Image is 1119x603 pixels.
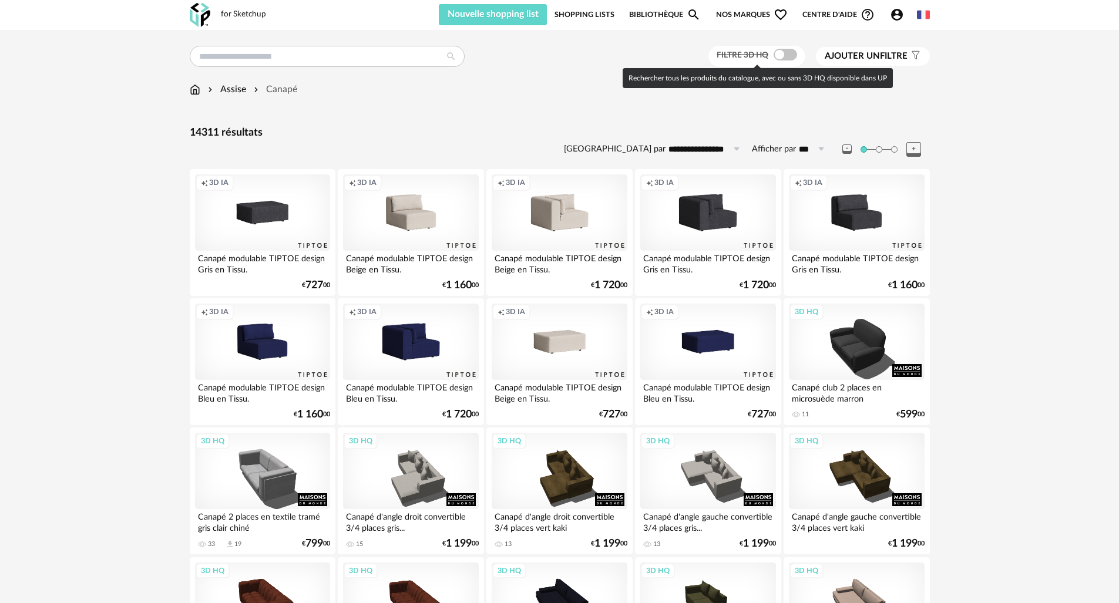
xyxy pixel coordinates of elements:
label: Afficher par [752,144,796,155]
span: 1 160 [446,281,472,289]
div: 3D HQ [789,433,824,449]
a: Creation icon 3D IA Canapé modulable TIPTOE design Beige en Tissu. €72700 [486,298,632,425]
span: 727 [603,410,620,419]
a: Creation icon 3D IA Canapé modulable TIPTOE design Bleu en Tissu. €1 16000 [190,298,335,425]
div: Canapé modulable TIPTOE design Beige en Tissu. [343,251,478,274]
button: Ajouter unfiltre Filter icon [816,47,930,66]
div: € 00 [302,540,330,548]
div: € 00 [591,281,627,289]
img: OXP [190,3,210,27]
span: Creation icon [201,307,208,316]
label: [GEOGRAPHIC_DATA] par [564,144,666,155]
span: Creation icon [795,178,802,187]
span: 3D IA [209,178,228,187]
div: 3D HQ [344,433,378,449]
span: 1 160 [892,281,918,289]
span: filtre [825,50,908,62]
span: 727 [751,410,769,419]
div: Canapé d'angle droit convertible 3/4 places vert kaki [492,509,627,533]
div: Canapé d'angle gauche convertible 3/4 places vert kaki [789,509,924,533]
span: 1 199 [446,540,472,548]
div: Rechercher tous les produits du catalogue, avec ou sans 3D HQ disponible dans UP [623,68,893,88]
span: Nos marques [716,4,788,25]
span: 3D IA [506,307,525,316]
span: Filtre 3D HQ [717,51,768,59]
div: 11 [802,410,809,419]
div: Canapé 2 places en textile tramé gris clair chiné [195,509,330,533]
span: 3D IA [506,178,525,187]
div: Canapé club 2 places en microsuède marron [789,380,924,403]
a: 3D HQ Canapé 2 places en textile tramé gris clair chiné 33 Download icon 19 €79900 [190,427,335,554]
div: Canapé d'angle droit convertible 3/4 places gris... [343,509,478,533]
div: Canapé modulable TIPTOE design Beige en Tissu. [492,251,627,274]
span: 3D IA [357,178,377,187]
span: Creation icon [349,178,356,187]
div: Assise [206,83,246,96]
div: for Sketchup [221,9,266,20]
div: € 00 [302,281,330,289]
a: Creation icon 3D IA Canapé modulable TIPTOE design Gris en Tissu. €1 16000 [784,169,929,296]
div: 13 [505,540,512,548]
span: Heart Outline icon [774,8,788,22]
span: Creation icon [201,178,208,187]
div: 3D HQ [789,563,824,578]
span: 1 160 [297,410,323,419]
span: 1 720 [743,281,769,289]
span: Ajouter un [825,52,880,60]
span: 3D IA [357,307,377,316]
div: € 00 [888,540,925,548]
div: Canapé modulable TIPTOE design Gris en Tissu. [789,251,924,274]
span: Centre d'aideHelp Circle Outline icon [802,8,875,22]
span: Account Circle icon [890,8,904,22]
span: Account Circle icon [890,8,909,22]
div: 3D HQ [492,563,526,578]
img: svg+xml;base64,PHN2ZyB3aWR0aD0iMTYiIGhlaWdodD0iMTYiIHZpZXdCb3g9IjAgMCAxNiAxNiIgZmlsbD0ibm9uZSIgeG... [206,83,215,96]
div: 3D HQ [196,563,230,578]
span: 3D IA [654,307,674,316]
span: Creation icon [498,307,505,316]
div: € 00 [896,410,925,419]
div: 13 [653,540,660,548]
a: Creation icon 3D IA Canapé modulable TIPTOE design Gris en Tissu. €1 72000 [635,169,781,296]
span: 599 [900,410,918,419]
a: 3D HQ Canapé d'angle droit convertible 3/4 places vert kaki 13 €1 19900 [486,427,632,554]
div: € 00 [294,410,330,419]
span: Creation icon [498,178,505,187]
div: € 00 [442,410,479,419]
a: 3D HQ Canapé d'angle gauche convertible 3/4 places vert kaki €1 19900 [784,427,929,554]
span: 1 199 [594,540,620,548]
img: fr [917,8,930,21]
div: Canapé modulable TIPTOE design Gris en Tissu. [195,251,330,274]
div: € 00 [740,540,776,548]
span: 1 720 [446,410,472,419]
div: 3D HQ [344,563,378,578]
div: € 00 [740,281,776,289]
button: Nouvelle shopping list [439,4,547,25]
div: Canapé modulable TIPTOE design Beige en Tissu. [492,380,627,403]
span: Nouvelle shopping list [448,9,539,19]
div: € 00 [888,281,925,289]
div: € 00 [591,540,627,548]
div: 19 [234,540,241,548]
span: Help Circle Outline icon [861,8,875,22]
a: 3D HQ Canapé d'angle droit convertible 3/4 places gris... 15 €1 19900 [338,427,483,554]
div: € 00 [748,410,776,419]
a: Creation icon 3D IA Canapé modulable TIPTOE design Beige en Tissu. €1 72000 [486,169,632,296]
a: 3D HQ Canapé d'angle gauche convertible 3/4 places gris... 13 €1 19900 [635,427,781,554]
div: € 00 [442,540,479,548]
span: 3D IA [209,307,228,316]
div: 3D HQ [196,433,230,449]
span: Creation icon [646,307,653,316]
span: Filter icon [908,50,921,62]
span: Creation icon [349,307,356,316]
img: svg+xml;base64,PHN2ZyB3aWR0aD0iMTYiIGhlaWdodD0iMTciIHZpZXdCb3g9IjAgMCAxNiAxNyIgZmlsbD0ibm9uZSIgeG... [190,83,200,96]
span: Creation icon [646,178,653,187]
span: 3D IA [654,178,674,187]
div: Canapé d'angle gauche convertible 3/4 places gris... [640,509,775,533]
span: 799 [305,540,323,548]
div: 3D HQ [492,433,526,449]
div: Canapé modulable TIPTOE design Bleu en Tissu. [640,380,775,403]
span: 1 720 [594,281,620,289]
div: € 00 [599,410,627,419]
div: Canapé modulable TIPTOE design Bleu en Tissu. [195,380,330,403]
